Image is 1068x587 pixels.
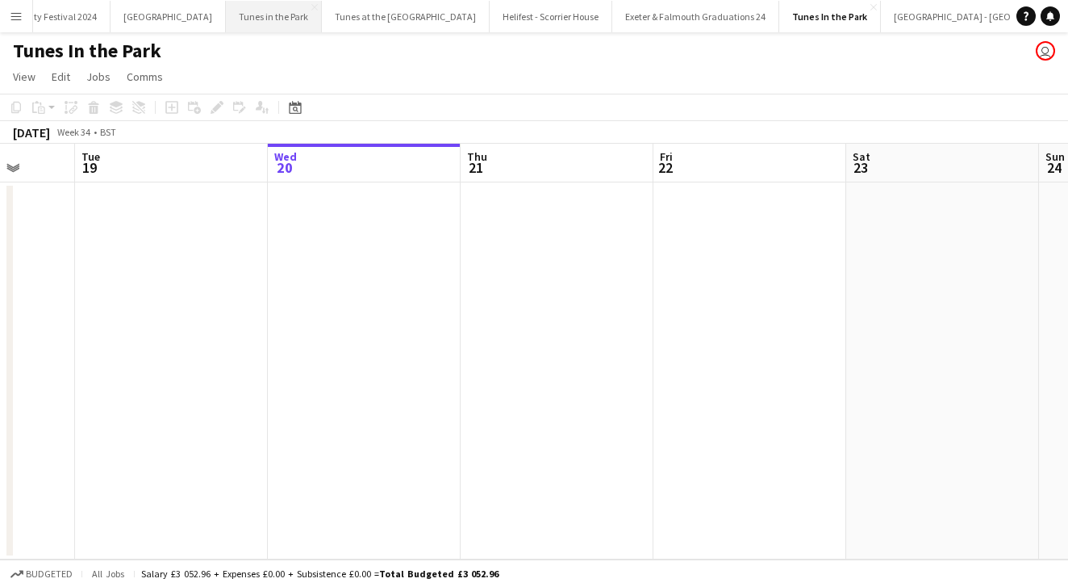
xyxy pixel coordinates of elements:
[657,158,673,177] span: 22
[53,126,94,138] span: Week 34
[467,149,487,164] span: Thu
[13,69,35,84] span: View
[322,1,490,32] button: Tunes at the [GEOGRAPHIC_DATA]
[612,1,779,32] button: Exeter & Falmouth Graduations 24
[6,66,42,87] a: View
[274,149,297,164] span: Wed
[8,565,75,583] button: Budgeted
[13,39,161,63] h1: Tunes In the Park
[490,1,612,32] button: Helifest - Scorrier House
[141,568,499,580] div: Salary £3 052.96 + Expenses £0.00 + Subsistence £0.00 =
[89,568,127,580] span: All jobs
[13,124,50,140] div: [DATE]
[127,69,163,84] span: Comms
[80,66,117,87] a: Jobs
[86,69,111,84] span: Jobs
[853,149,870,164] span: Sat
[81,149,100,164] span: Tue
[1036,41,1055,61] app-user-avatar: Gary James
[779,1,881,32] button: Tunes In the Park
[1043,158,1065,177] span: 24
[120,66,169,87] a: Comms
[850,158,870,177] span: 23
[379,568,499,580] span: Total Budgeted £3 052.96
[45,66,77,87] a: Edit
[100,126,116,138] div: BST
[465,158,487,177] span: 21
[79,158,100,177] span: 19
[660,149,673,164] span: Fri
[1045,149,1065,164] span: Sun
[52,69,70,84] span: Edit
[226,1,322,32] button: Tunes in the Park
[26,568,73,580] span: Budgeted
[111,1,226,32] button: [GEOGRAPHIC_DATA]
[272,158,297,177] span: 20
